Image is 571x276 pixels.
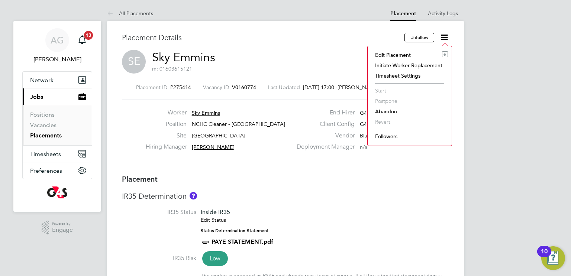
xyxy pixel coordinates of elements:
span: [PERSON_NAME] [338,84,379,91]
div: 10 [541,251,548,261]
button: Preferences [23,162,92,179]
span: G4S Facilities Management (Uk) Limited [360,110,454,116]
a: Powered byEngage [42,221,73,235]
li: Start [371,85,448,96]
button: Timesheets [23,146,92,162]
span: Timesheets [30,150,61,158]
label: Deployment Manager [292,143,355,151]
label: End Hirer [292,109,355,117]
span: NCHC Cleaner - [GEOGRAPHIC_DATA] [192,121,285,127]
strong: Status Determination Statement [201,228,269,233]
span: Powered by [52,221,73,227]
button: Unfollow [404,33,434,42]
h3: Placement Details [122,33,399,42]
span: Low [202,251,228,266]
label: IR35 Risk [122,254,196,262]
a: Vacancies [30,121,57,129]
span: Preferences [30,167,62,174]
a: Sky Emmins [152,50,215,65]
a: Placement [390,10,416,17]
nav: Main navigation [13,21,101,212]
label: Hiring Manager [146,143,187,151]
img: g4s-logo-retina.png [47,186,67,198]
button: Open Resource Center, 10 new notifications [541,246,565,270]
span: V0160774 [232,84,256,91]
span: Sky Emmins [192,110,220,116]
span: Engage [52,227,73,233]
span: Jobs [30,93,43,100]
a: Placements [30,132,62,139]
span: Network [30,77,54,84]
span: Alexandra Gergye [22,55,92,64]
span: SE [122,50,146,74]
a: 13 [75,28,90,52]
h3: IR35 Determination [122,191,449,201]
label: Client Config [292,120,355,128]
label: Worker [146,109,187,117]
label: Vendor [292,132,355,140]
span: AG [51,35,64,45]
label: Vacancy ID [203,84,229,91]
li: Edit Placement [371,50,448,60]
li: Abandon [371,106,448,117]
span: G4S FM NCHC - Operational [360,121,428,127]
button: Network [23,72,92,88]
li: Initiate Worker Replacement [371,60,448,71]
a: All Placements [107,10,153,17]
div: Jobs [23,105,92,145]
button: About IR35 [190,192,197,199]
span: P275414 [170,84,191,91]
span: Blue Arrow Ltd. [360,132,397,139]
label: Placement ID [136,84,167,91]
li: Postpone [371,96,448,106]
label: IR35 Status [122,208,196,216]
label: Site [146,132,187,140]
a: Go to home page [22,186,92,198]
a: AG[PERSON_NAME] [22,28,92,64]
span: Inside IR35 [201,208,230,215]
a: PAYE STATEMENT.pdf [212,238,273,245]
i: e [442,51,448,57]
a: Activity Logs [428,10,458,17]
li: Timesheet Settings [371,71,448,81]
span: [PERSON_NAME] [192,144,235,150]
span: 13 [84,31,93,40]
label: Position [146,120,187,128]
label: Last Updated [268,84,300,91]
a: Positions [30,111,55,118]
li: Revert [371,117,448,127]
span: m: 01603615121 [152,65,192,72]
span: [GEOGRAPHIC_DATA] [192,132,245,139]
span: n/a [360,144,367,150]
b: Placement [122,175,158,184]
span: [DATE] 17:00 - [303,84,338,91]
a: Edit Status [201,217,226,223]
button: Jobs [23,88,92,105]
li: Followers [371,131,448,142]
